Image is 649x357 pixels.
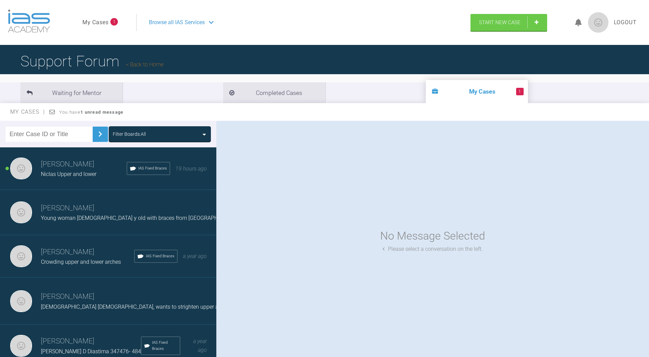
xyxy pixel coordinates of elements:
[20,49,164,73] h1: Support Forum
[380,227,485,245] div: No Message Selected
[175,165,207,172] span: 19 hours ago
[183,253,207,259] span: a year ago
[41,304,226,310] span: [DEMOGRAPHIC_DATA] [DEMOGRAPHIC_DATA], wants to strighten upper arch
[588,12,608,33] img: profile.png
[223,82,325,103] li: Completed Cases
[5,127,93,142] input: Enter Case ID or Title
[10,335,32,357] img: Gustaf Blomgren
[10,158,32,179] img: Gustaf Blomgren
[20,82,123,103] li: Waiting for Mentor
[41,336,141,347] h3: [PERSON_NAME]
[41,291,226,303] h3: [PERSON_NAME]
[95,129,106,140] img: chevronRight.28bd32b0.svg
[110,18,118,26] span: 1
[614,18,637,27] a: Logout
[10,109,45,115] span: My Cases
[383,245,483,254] div: Please select a conversation on the left.
[426,80,528,103] li: My Cases
[10,290,32,312] img: Gustaf Blomgren
[41,348,141,355] span: [PERSON_NAME] D Diastima 347476- 484
[479,19,521,26] span: Start New Case
[41,259,121,265] span: Crowding upper and lower arches
[126,61,164,68] a: Back to Home
[82,18,109,27] a: My Cases
[193,338,207,353] span: a year ago
[10,201,32,223] img: Gustaf Blomgren
[8,10,50,33] img: logo-light.3e3ef733.png
[470,14,547,31] a: Start New Case
[149,18,205,27] span: Browse all IAS Services
[80,110,123,115] strong: 1 unread message
[10,245,32,267] img: Gustaf Blomgren
[516,88,524,95] span: 1
[41,202,239,214] h3: [PERSON_NAME]
[138,165,167,172] span: IAS Fixed Braces
[41,159,127,170] h3: [PERSON_NAME]
[41,246,134,258] h3: [PERSON_NAME]
[41,215,239,221] span: Young woman [DEMOGRAPHIC_DATA] y old with braces from [GEOGRAPHIC_DATA]
[146,253,174,259] span: IAS Fixed Braces
[152,340,177,352] span: IAS Fixed Braces
[113,130,146,138] div: Filter Boards: All
[59,110,124,115] span: You have
[41,171,96,177] span: Niclas Upper and lower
